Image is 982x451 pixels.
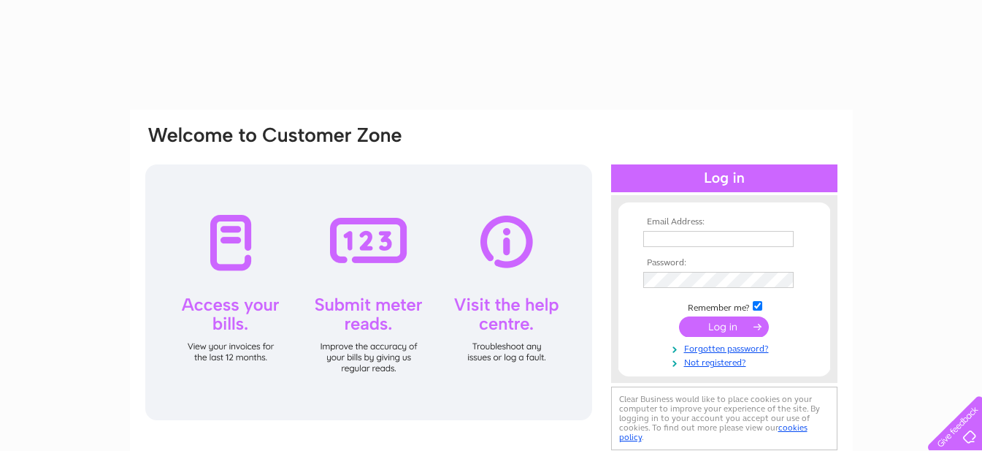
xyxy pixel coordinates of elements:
[640,299,809,314] td: Remember me?
[619,422,808,442] a: cookies policy
[611,387,837,450] div: Clear Business would like to place cookies on your computer to improve your experience of the sit...
[643,355,809,368] a: Not registered?
[679,317,769,337] input: Submit
[640,217,809,227] th: Email Address:
[640,258,809,268] th: Password:
[643,341,809,355] a: Forgotten password?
